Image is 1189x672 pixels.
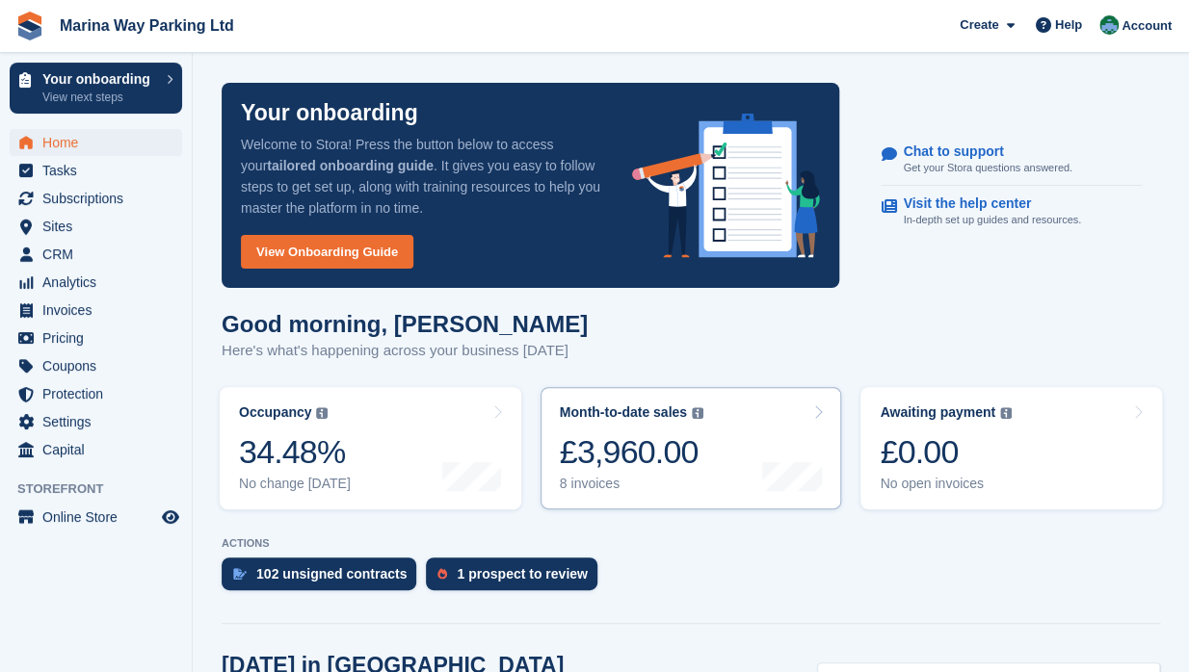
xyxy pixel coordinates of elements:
[241,235,413,269] a: View Onboarding Guide
[541,387,842,509] a: Month-to-date sales £3,960.00 8 invoices
[241,134,601,219] p: Welcome to Stora! Press the button below to access your . It gives you easy to follow steps to ge...
[10,352,182,379] a: menu
[239,476,351,492] div: No change [DATE]
[10,436,182,463] a: menu
[42,324,158,351] span: Pricing
[52,10,242,41] a: Marina Way Parking Ltd
[881,134,1142,187] a: Chat to support Get your Stora questions answered.
[239,404,311,421] div: Occupancy
[880,476,1012,492] div: No open invoices
[10,324,182,351] a: menu
[10,213,182,240] a: menu
[10,269,182,296] a: menu
[10,297,182,323] a: menu
[903,160,1071,176] p: Get your Stora questions answered.
[692,407,703,419] img: icon-info-grey-7440780725fd019a000dd9b08b2336e03edf1995a4989e88bcd33f0948082b44.svg
[42,213,158,240] span: Sites
[1122,16,1172,36] span: Account
[42,241,158,268] span: CRM
[10,408,182,435] a: menu
[560,476,703,492] div: 8 invoices
[10,129,182,156] a: menu
[903,143,1056,160] p: Chat to support
[10,380,182,407] a: menu
[42,157,158,184] span: Tasks
[42,408,158,435] span: Settings
[42,436,158,463] span: Capital
[10,157,182,184] a: menu
[42,89,157,106] p: View next steps
[222,537,1160,550] p: ACTIONS
[220,387,521,509] a: Occupancy 34.48% No change [DATE]
[233,568,247,580] img: contract_signature_icon-13c848040528278c33f63329250d36e43548de30e8caae1d1a13099fd9432cc5.svg
[903,195,1066,212] p: Visit the help center
[42,504,158,530] span: Online Store
[903,212,1081,228] p: In-depth set up guides and resources.
[17,479,192,499] span: Storefront
[222,340,588,362] p: Here's what's happening across your business [DATE]
[15,12,44,40] img: stora-icon-8386f47178a22dfd0bd8f6a31ec36ba5ce8667c1dd55bd0f319d3a0aa187defe.svg
[10,185,182,212] a: menu
[880,404,995,421] div: Awaiting payment
[10,63,182,114] a: Your onboarding View next steps
[42,269,158,296] span: Analytics
[316,407,328,419] img: icon-info-grey-7440780725fd019a000dd9b08b2336e03edf1995a4989e88bcd33f0948082b44.svg
[159,505,182,529] a: Preview store
[1055,15,1082,35] span: Help
[222,311,588,337] h1: Good morning, [PERSON_NAME]
[860,387,1162,509] a: Awaiting payment £0.00 No open invoices
[426,557,606,600] a: 1 prospect to review
[1099,15,1119,35] img: Paul Lewis
[42,380,158,407] span: Protection
[239,432,351,472] div: 34.48%
[256,566,407,582] div: 102 unsigned contracts
[42,185,158,212] span: Subscriptions
[1000,407,1012,419] img: icon-info-grey-7440780725fd019a000dd9b08b2336e03edf1995a4989e88bcd33f0948082b44.svg
[560,432,703,472] div: £3,960.00
[10,241,182,268] a: menu
[632,114,821,258] img: onboarding-info-6c161a55d2c0e0a8cae90662b2fe09162a5109e8cc188191df67fb4f79e88e88.svg
[42,352,158,379] span: Coupons
[10,504,182,530] a: menu
[457,566,587,582] div: 1 prospect to review
[222,557,426,600] a: 102 unsigned contracts
[241,102,418,124] p: Your onboarding
[437,568,447,580] img: prospect-51fa495bee0391a8d652442698ab0144808aea92771e9ea1ae160a38d050c398.svg
[880,432,1012,472] div: £0.00
[960,15,998,35] span: Create
[42,72,157,86] p: Your onboarding
[560,404,687,421] div: Month-to-date sales
[42,297,158,323] span: Invoices
[267,158,434,173] strong: tailored onboarding guide
[42,129,158,156] span: Home
[881,186,1142,238] a: Visit the help center In-depth set up guides and resources.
